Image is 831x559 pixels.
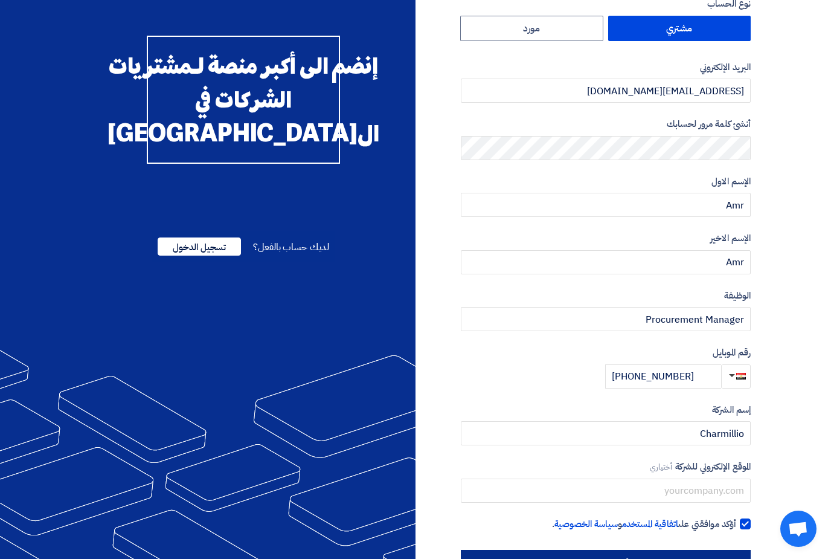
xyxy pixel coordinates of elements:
[461,346,751,360] label: رقم الموبايل
[650,461,673,473] span: أختياري
[460,16,603,41] label: مورد
[605,364,721,389] input: أدخل رقم الموبايل ...
[461,193,751,217] input: أدخل الإسم الاول ...
[780,511,817,547] a: Open chat
[158,240,241,254] a: تسجيل الدخول
[461,231,751,245] label: الإسم الاخير
[461,403,751,417] label: إسم الشركة
[461,117,751,131] label: أنشئ كلمة مرور لحسابك
[158,237,241,256] span: تسجيل الدخول
[622,517,678,531] a: اتفاقية المستخدم
[461,60,751,74] label: البريد الإلكتروني
[461,460,751,474] label: الموقع الإلكتروني للشركة
[461,479,751,503] input: yourcompany.com
[253,240,329,254] span: لديك حساب بالفعل؟
[461,79,751,103] input: أدخل بريد العمل الإلكتروني الخاص بك ...
[461,289,751,303] label: الوظيفة
[552,517,736,531] span: أؤكد موافقتي على و .
[554,517,618,531] a: سياسة الخصوصية
[147,36,340,164] div: إنضم الى أكبر منصة لـمشتريات الشركات في ال[GEOGRAPHIC_DATA]
[461,250,751,274] input: أدخل الإسم الاخير ...
[461,307,751,331] input: أدخل الوظيفة ...
[608,16,751,41] label: مشتري
[461,421,751,445] input: أدخل إسم الشركة ...
[461,175,751,189] label: الإسم الاول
